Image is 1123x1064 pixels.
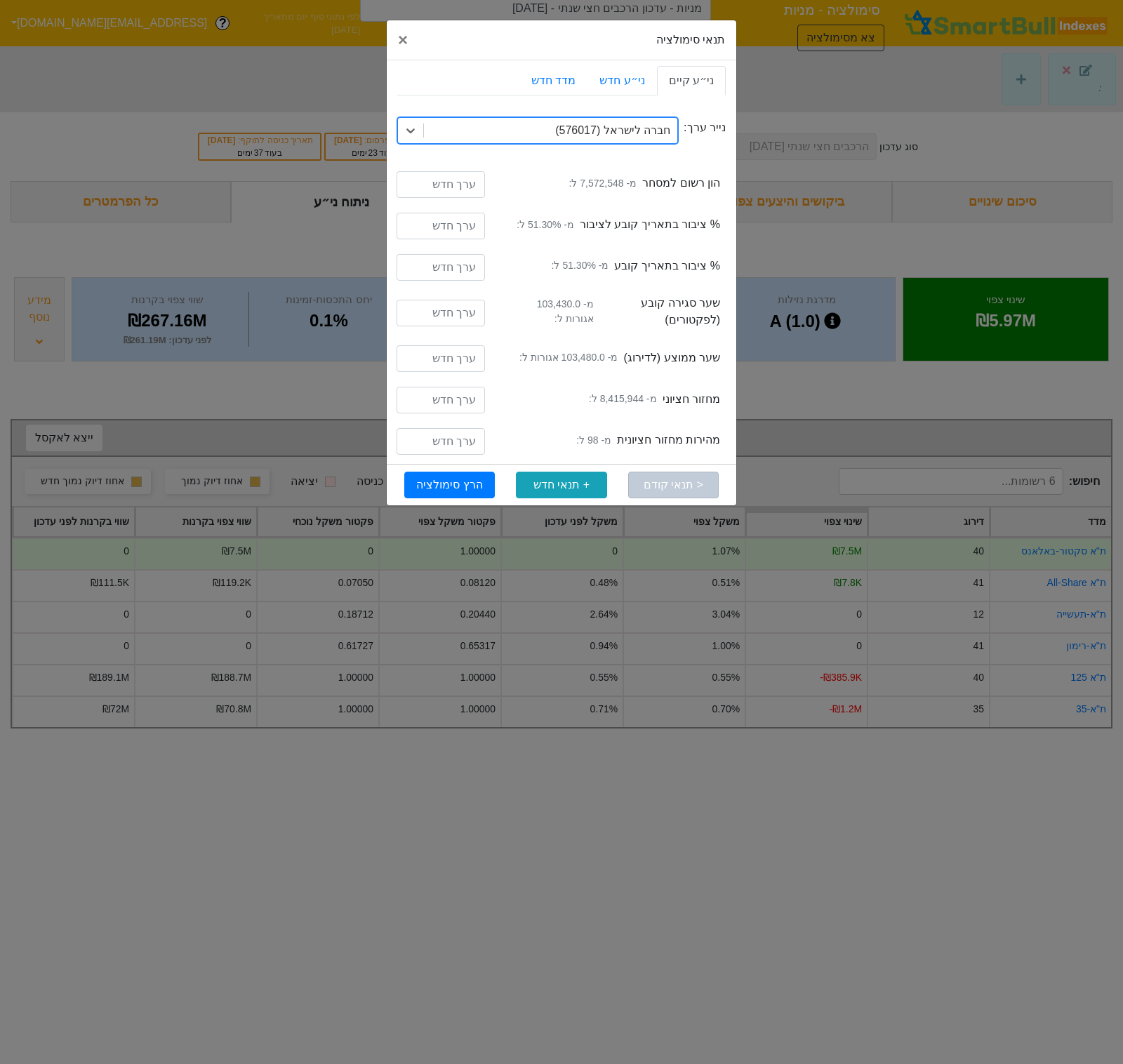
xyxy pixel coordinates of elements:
[519,66,587,95] a: מדד חדש
[628,472,719,498] button: < תנאי קודם
[657,66,726,95] a: ני״ע קיים
[517,218,574,232] small: מ- 51.30% ל:
[404,472,495,498] button: הרץ סימולציה
[563,175,720,192] label: הון רשום למסחר
[583,391,720,408] label: מחזור חציוני
[514,350,720,366] label: שער ממוצע (לדירוג)
[576,433,611,448] small: מ- 98 ל:
[397,428,485,455] input: ערך חדש
[387,20,736,60] div: תנאי סימולציה
[555,122,670,139] div: חברה לישראל (576017)
[397,387,485,413] input: ערך חדש
[397,300,485,326] input: ערך חדש
[397,254,485,281] input: ערך חדש
[507,297,594,326] small: מ- 103,430.0 אגורות ל:
[511,216,720,233] label: % ציבור בתאריך קובע לציבור
[587,66,656,95] a: ני״ע חדש
[546,258,720,274] label: % ציבור בתאריך קובע
[552,258,609,273] small: מ- 51.30% ל:
[397,345,485,372] input: ערך חדש
[569,176,637,191] small: מ- 7,572,548 ל:
[571,432,720,448] label: מהירות מחזור חציונית
[589,392,657,406] small: מ- 8,415,944 ל:
[397,171,485,198] input: ערך חדש
[398,30,408,49] span: ×
[684,119,726,136] label: נייר ערך:
[501,295,720,328] label: שער סגירה קובע (לפקטורים)
[397,213,485,239] input: ערך חדש
[519,350,618,365] small: מ- 103,480.0 אגורות ל:
[516,472,606,498] button: + תנאי חדש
